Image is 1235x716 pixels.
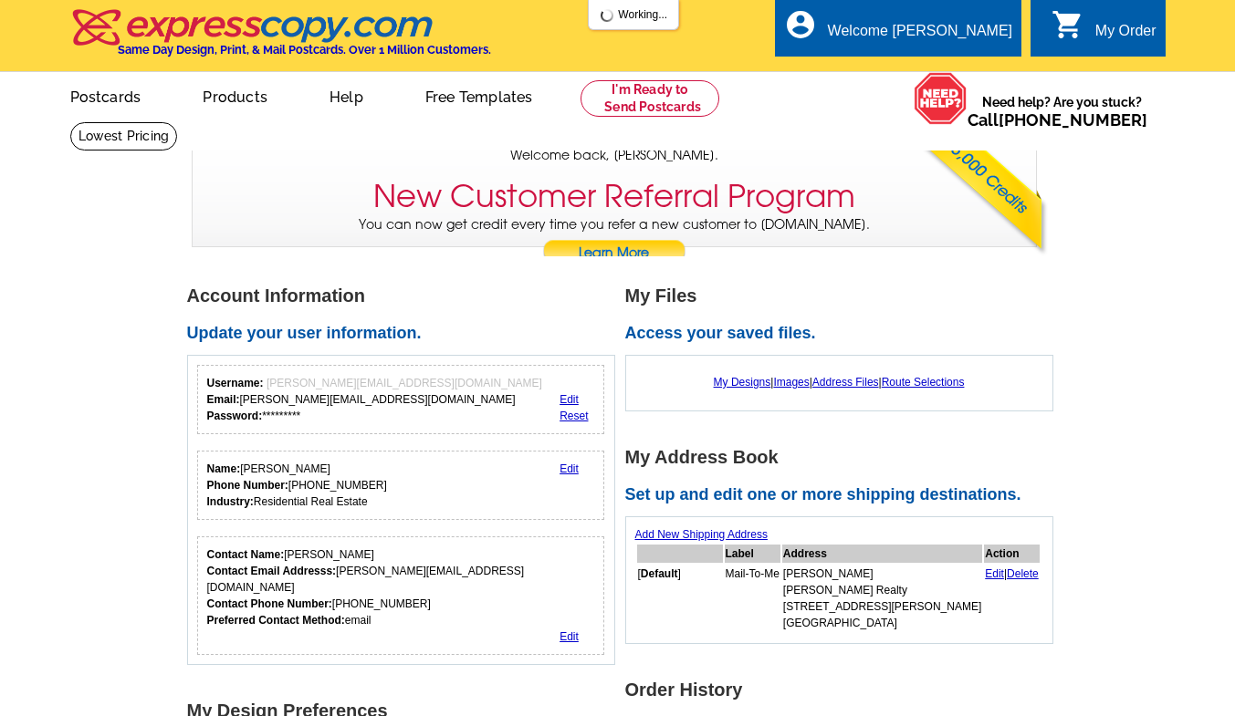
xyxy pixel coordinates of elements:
[267,377,542,389] span: [PERSON_NAME][EMAIL_ADDRESS][DOMAIN_NAME]
[207,410,263,422] strong: Password:
[197,451,605,520] div: Your personal details.
[635,528,768,541] a: Add New Shipping Address
[968,93,1157,130] span: Need help? Are you stuck?
[725,545,780,563] th: Label
[1007,567,1039,580] a: Delete
[207,597,332,610] strong: Contact Phone Number:
[187,286,625,306] h1: Account Information
[625,680,1063,700] h1: Order History
[193,215,1036,267] p: You can now get credit every time you refer a new customer to [DOMAIN_NAME].
[725,565,780,632] td: Mail-To-Me
[968,110,1147,130] span: Call
[999,110,1147,130] a: [PHONE_NUMBER]
[560,410,588,422] a: Reset
[207,495,254,508] strong: Industry:
[207,375,542,424] div: [PERSON_NAME][EMAIL_ADDRESS][DOMAIN_NAME] *********
[600,8,614,23] img: loading...
[984,545,1040,563] th: Action
[560,462,579,475] a: Edit
[782,565,982,632] td: [PERSON_NAME] [PERSON_NAME] Realty [STREET_ADDRESS][PERSON_NAME] [GEOGRAPHIC_DATA]
[560,393,579,406] a: Edit
[560,630,579,643] a: Edit
[207,565,337,577] strong: Contact Email Addresss:
[984,565,1040,632] td: |
[207,461,387,510] div: [PERSON_NAME] [PHONE_NUMBER] Residential Real Estate
[782,545,982,563] th: Address
[118,43,491,57] h4: Same Day Design, Print, & Mail Postcards. Over 1 Million Customers.
[207,393,240,406] strong: Email:
[1052,20,1157,43] a: shopping_cart My Order
[207,479,288,492] strong: Phone Number:
[396,74,562,117] a: Free Templates
[300,74,392,117] a: Help
[625,324,1063,344] h2: Access your saved files.
[784,8,817,41] i: account_circle
[641,567,678,580] b: Default
[828,23,1012,48] div: Welcome [PERSON_NAME]
[173,74,297,117] a: Products
[187,324,625,344] h2: Update your user information.
[207,614,345,627] strong: Preferred Contact Method:
[1052,8,1084,41] i: shopping_cart
[625,286,1063,306] h1: My Files
[207,462,241,475] strong: Name:
[207,548,285,561] strong: Contact Name:
[207,377,264,389] strong: Username:
[714,376,771,389] a: My Designs
[635,365,1043,400] div: | | |
[985,567,1004,580] a: Edit
[542,240,686,267] a: Learn More
[914,72,968,125] img: help
[197,536,605,655] div: Who should we contact regarding order issues?
[812,376,879,389] a: Address Files
[197,365,605,434] div: Your login information.
[510,146,718,165] span: Welcome back, [PERSON_NAME].
[637,565,723,632] td: [ ]
[625,485,1063,505] h2: Set up and edit one or more shipping destinations.
[373,178,855,215] h3: New Customer Referral Program
[207,546,595,628] div: [PERSON_NAME] [PERSON_NAME][EMAIL_ADDRESS][DOMAIN_NAME] [PHONE_NUMBER] email
[773,376,809,389] a: Images
[882,376,965,389] a: Route Selections
[70,22,491,57] a: Same Day Design, Print, & Mail Postcards. Over 1 Million Customers.
[41,74,171,117] a: Postcards
[1095,23,1157,48] div: My Order
[625,448,1063,467] h1: My Address Book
